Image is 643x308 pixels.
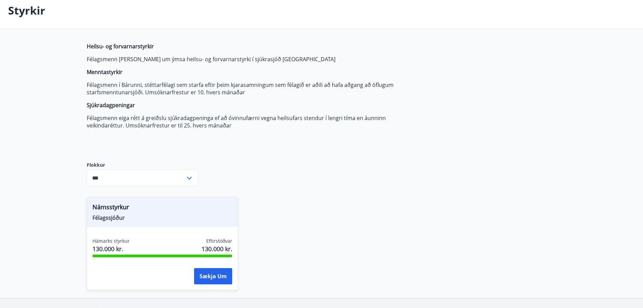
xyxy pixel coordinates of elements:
[87,162,198,168] label: Flokkur
[8,3,45,18] p: Styrkir
[202,244,232,253] span: 130.000 kr.
[92,214,232,221] span: Félagssjóður
[92,244,130,253] span: 130.000 kr.
[87,55,405,63] p: Félagsmenn [PERSON_NAME] um ýmsa heilsu- og forvarnarstyrki í sjúkrasjóð [GEOGRAPHIC_DATA]
[87,68,123,76] strong: Menntastyrkir
[194,268,232,284] button: Sækja um
[87,81,405,96] p: Félagsmenn í Bárunni, stéttarfélagi sem starfa eftir þeim kjarasamningum sem félagið er aðili að ...
[87,101,135,109] strong: Sjúkradagpeningar
[206,238,232,244] span: Eftirstöðvar
[87,114,405,129] p: Félagsmenn eiga rétt á greiðslu sjúkradagpeninga ef að óvinnufærni vegna heilsufars stendur í len...
[92,203,232,214] span: Námsstyrkur
[92,238,130,244] span: Hámarks styrkur
[87,43,154,50] strong: Heilsu- og forvarnarstyrkir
